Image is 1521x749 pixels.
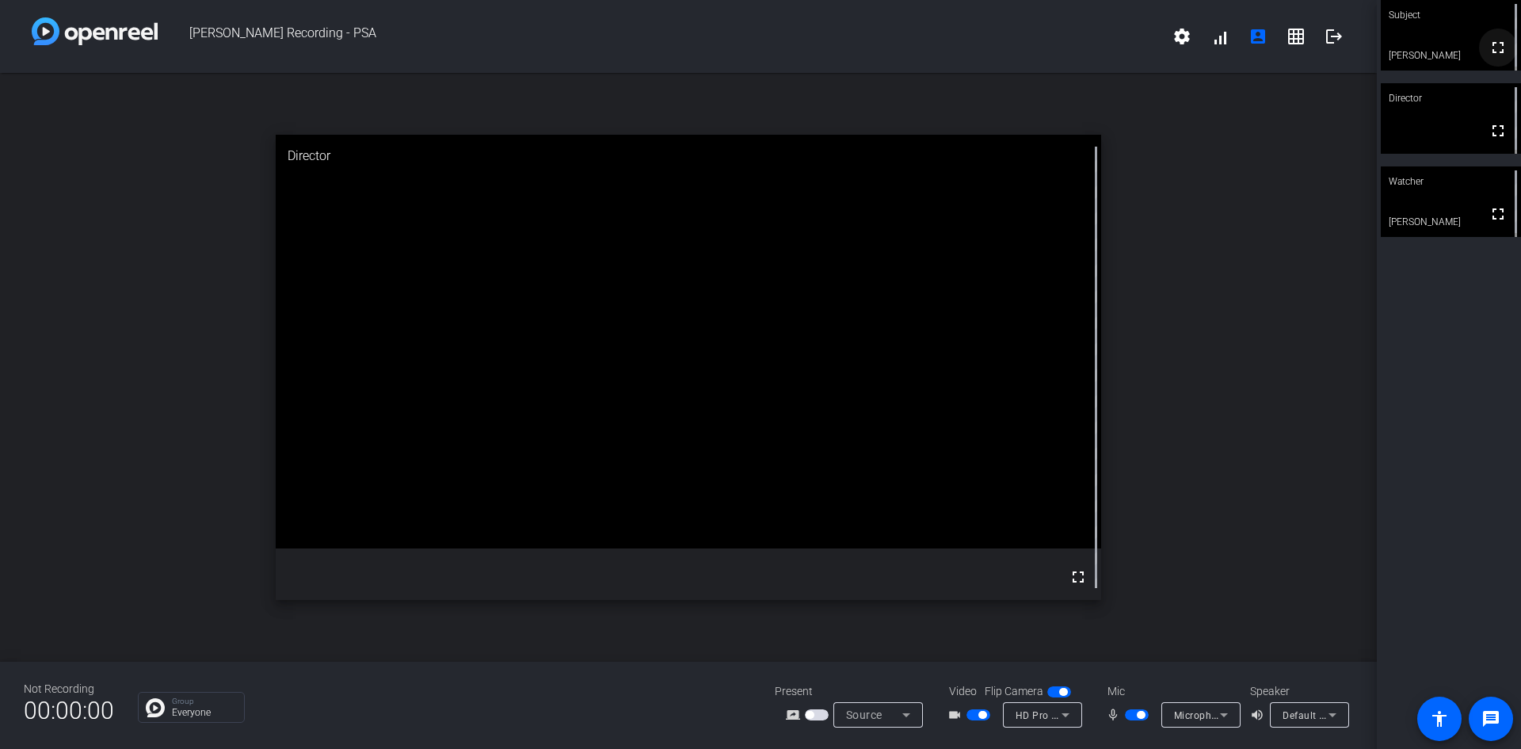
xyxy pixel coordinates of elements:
span: Microphone Array (2- Realtek(R) Audio) [1174,709,1355,721]
mat-icon: volume_up [1250,705,1269,724]
mat-icon: accessibility [1430,709,1449,728]
div: Director [276,135,1102,178]
span: HD Pro Webcam C920 (046d:08e5) [1016,709,1179,721]
span: Source [846,709,882,721]
p: Group [172,697,236,705]
div: Not Recording [24,681,114,697]
mat-icon: fullscreen [1069,567,1088,587]
div: Director [1381,83,1521,113]
div: Present [775,683,933,700]
span: Flip Camera [985,683,1043,700]
mat-icon: account_box [1248,27,1267,46]
mat-icon: videocam_outline [947,705,966,724]
mat-icon: mic_none [1106,705,1125,724]
mat-icon: screen_share_outline [786,705,805,724]
span: 00:00:00 [24,691,114,730]
mat-icon: settings [1172,27,1191,46]
p: Everyone [172,708,236,717]
img: white-gradient.svg [32,17,158,45]
span: Default - Speakers (2- Realtek(R) Audio) [1283,709,1465,721]
mat-icon: message [1481,709,1500,728]
mat-icon: fullscreen [1489,38,1508,57]
mat-icon: fullscreen [1489,121,1508,140]
mat-icon: grid_on [1287,27,1306,46]
div: Watcher [1381,166,1521,197]
button: signal_cellular_alt [1201,17,1239,55]
img: Chat Icon [146,698,165,717]
div: Mic [1092,683,1250,700]
div: Speaker [1250,683,1345,700]
mat-icon: fullscreen [1489,204,1508,224]
mat-icon: logout [1325,27,1344,46]
span: [PERSON_NAME] Recording - PSA [158,17,1163,55]
span: Video [949,683,977,700]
